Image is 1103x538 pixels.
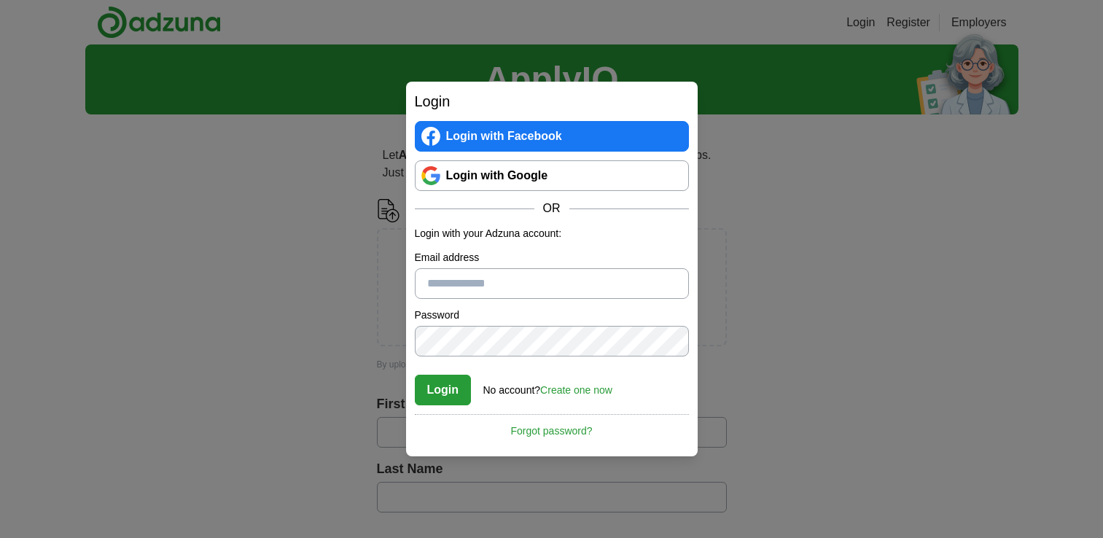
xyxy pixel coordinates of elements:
div: No account? [483,374,612,398]
a: Create one now [540,384,612,396]
a: Login with Facebook [415,121,689,152]
label: Email address [415,250,689,265]
span: OR [534,200,569,217]
h2: Login [415,90,689,112]
label: Password [415,308,689,323]
a: Forgot password? [415,414,689,439]
a: Login with Google [415,160,689,191]
button: Login [415,375,472,405]
p: Login with your Adzuna account: [415,226,689,241]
